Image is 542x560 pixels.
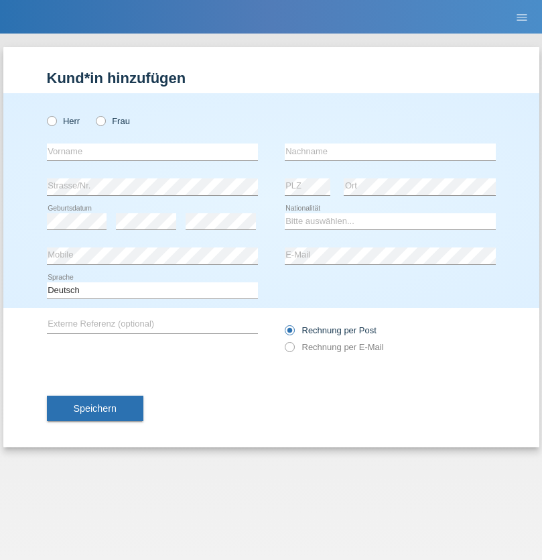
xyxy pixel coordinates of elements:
label: Rechnung per E-Mail [285,342,384,352]
h1: Kund*in hinzufügen [47,70,496,87]
span: Speichern [74,403,117,414]
input: Rechnung per E-Mail [285,342,293,359]
input: Rechnung per Post [285,325,293,342]
label: Herr [47,116,80,126]
a: menu [509,13,535,21]
input: Frau [96,116,105,125]
label: Rechnung per Post [285,325,377,335]
button: Speichern [47,396,143,421]
label: Frau [96,116,130,126]
i: menu [515,11,529,24]
input: Herr [47,116,56,125]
